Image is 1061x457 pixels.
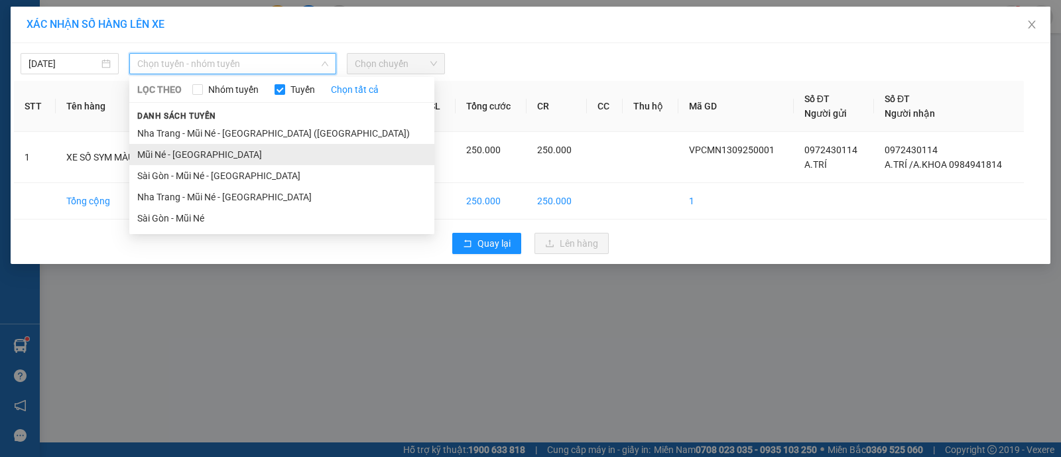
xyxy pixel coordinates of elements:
th: Tổng cước [456,81,527,132]
td: 250.000 [456,183,527,220]
span: Số ĐT [804,94,830,104]
span: VPCMN1309250001 [689,145,775,155]
td: 250.000 [527,183,587,220]
span: Số ĐT [885,94,910,104]
li: VP VP [PERSON_NAME] Lão [92,72,176,115]
li: Sài Gòn - Mũi Né - [GEOGRAPHIC_DATA] [129,165,434,186]
th: CR [527,81,587,132]
span: 250.000 [466,145,501,155]
span: LỌC THEO [137,82,182,97]
th: Thu hộ [623,81,678,132]
span: close [1027,19,1037,30]
span: Danh sách tuyến [129,110,224,122]
button: uploadLên hàng [534,233,609,254]
th: Mã GD [678,81,794,132]
button: Close [1013,7,1050,44]
span: A.TRÍ [804,159,827,170]
li: Mũi Né - [GEOGRAPHIC_DATA] [129,144,434,165]
span: Chọn chuyến [355,54,437,74]
th: STT [14,81,56,132]
span: 0972430114 [804,145,857,155]
span: Người gửi [804,108,847,119]
li: Sài Gòn - Mũi Né [129,208,434,229]
span: XÁC NHẬN SỐ HÀNG LÊN XE [27,18,164,31]
span: rollback [463,239,472,249]
span: environment [7,89,16,98]
button: rollbackQuay lại [452,233,521,254]
th: Tên hàng [56,81,190,132]
span: Chọn tuyến - nhóm tuyến [137,54,328,74]
input: 13/09/2025 [29,56,99,71]
span: Quay lại [477,236,511,251]
td: 1 [678,183,794,220]
span: Người nhận [885,108,935,119]
a: Chọn tất cả [331,82,379,97]
span: Nhóm tuyến [203,82,264,97]
li: Nha Trang - Mũi Né - [GEOGRAPHIC_DATA] [129,186,434,208]
li: Nam Hải Limousine [7,7,192,56]
td: Tổng cộng [56,183,190,220]
span: A.TRÍ /A.KHOA 0984941814 [885,159,1002,170]
li: VP VP chợ Mũi Né [7,72,92,86]
img: logo.jpg [7,7,53,53]
li: Nha Trang - Mũi Né - [GEOGRAPHIC_DATA] ([GEOGRAPHIC_DATA]) [129,123,434,144]
span: 0972430114 [885,145,938,155]
td: 1 [14,132,56,183]
td: XE SỐ SYM MÀU ĐỎ,ĐEN [56,132,190,183]
span: down [321,60,329,68]
span: Tuyến [285,82,320,97]
th: CC [587,81,623,132]
span: 250.000 [537,145,572,155]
